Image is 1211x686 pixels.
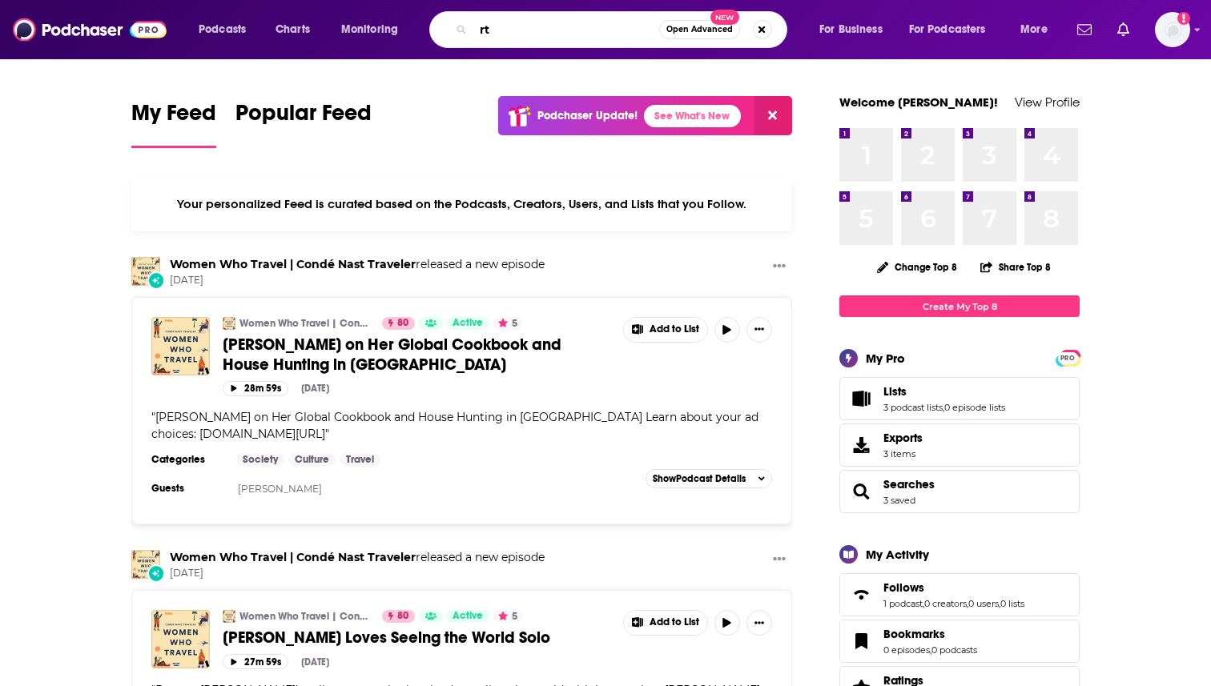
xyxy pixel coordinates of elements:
a: [PERSON_NAME] Loves Seeing the World Solo [223,628,612,648]
div: My Pro [866,351,905,366]
div: [DATE] [301,656,329,668]
a: See What's New [644,105,741,127]
a: My Feed [131,99,216,148]
button: Open AdvancedNew [659,20,740,39]
a: [PERSON_NAME] [238,483,322,495]
span: New [710,10,739,25]
span: Lists [883,384,907,399]
h3: Categories [151,453,223,466]
img: Podchaser - Follow, Share and Rate Podcasts [13,14,167,45]
span: Podcasts [199,18,246,41]
a: 3 podcast lists [883,402,943,413]
img: Jessica Nabongo on Her Global Cookbook and House Hunting in Senegal [151,317,210,375]
button: ShowPodcast Details [646,469,772,488]
a: Create My Top 8 [839,295,1080,317]
span: Exports [883,431,923,445]
span: [PERSON_NAME] Loves Seeing the World Solo [223,628,550,648]
a: Show notifications dropdown [1111,16,1136,43]
a: Exports [839,423,1080,467]
a: Active [446,317,489,330]
span: Follows [883,580,924,595]
button: 27m 59s [223,654,288,669]
span: 3 items [883,448,923,459]
span: Bookmarks [839,620,1080,663]
a: Active [446,610,489,623]
a: Bookmarks [845,630,877,652]
p: Podchaser Update! [537,109,638,122]
svg: Add a profile image [1177,12,1190,25]
button: Show More Button [746,317,772,343]
a: Searches [883,477,935,491]
a: View Profile [1015,94,1080,110]
span: Add to List [650,323,699,335]
input: Search podcasts, credits, & more... [473,17,659,42]
span: [DATE] [170,274,545,287]
span: Monitoring [341,18,398,41]
button: open menu [808,17,903,42]
a: Women Who Travel | Condé Nast Traveler [239,610,372,623]
img: Women Who Travel | Condé Nast Traveler [223,317,235,330]
span: [PERSON_NAME] on Her Global Cookbook and House Hunting in [GEOGRAPHIC_DATA] [223,335,561,375]
span: , [943,402,944,413]
a: Culture [288,453,336,466]
span: Searches [839,470,1080,513]
a: Women Who Travel | Condé Nast Traveler [170,257,416,271]
span: [PERSON_NAME] on Her Global Cookbook and House Hunting in [GEOGRAPHIC_DATA] Learn about your ad c... [151,410,758,441]
button: open menu [187,17,267,42]
span: Charts [276,18,310,41]
span: Active [453,608,483,624]
span: , [930,644,931,656]
h3: Guests [151,482,223,495]
div: [DATE] [301,383,329,394]
img: Women Who Travel | Condé Nast Traveler [223,610,235,623]
a: 0 episode lists [944,402,1005,413]
div: Your personalized Feed is curated based on the Podcasts, Creators, Users, and Lists that you Follow. [131,177,792,231]
button: open menu [330,17,419,42]
span: Open Advanced [666,26,733,34]
span: Add to List [650,616,699,628]
a: Bookmarks [883,627,977,641]
img: Women Who Travel | Condé Nast Traveler [131,550,160,579]
span: My Feed [131,99,216,136]
span: , [999,598,1000,609]
button: open menu [899,17,1009,42]
button: 5 [493,610,522,623]
a: 3 saved [883,495,915,506]
a: Women Who Travel | Condé Nast Traveler [170,550,416,564]
a: Follows [883,580,1024,595]
a: Society [236,453,284,466]
span: For Business [819,18,883,41]
a: Searches [845,480,877,503]
span: Show Podcast Details [653,473,746,484]
a: PRO [1058,351,1077,363]
a: Lists [883,384,1005,399]
a: Travel [340,453,380,466]
a: Welcome [PERSON_NAME]! [839,94,998,110]
span: Active [453,315,483,331]
a: Women Who Travel | Condé Nast Traveler [131,257,160,286]
a: Tracee Ellis Ross Loves Seeing the World Solo [151,610,210,668]
div: New Episode [147,564,165,582]
span: , [967,598,968,609]
span: 80 [397,608,408,624]
span: Popular Feed [235,99,372,136]
button: Show More Button [766,257,792,277]
a: Lists [845,387,877,410]
a: 0 users [968,598,999,609]
img: User Profile [1155,12,1190,47]
div: My Activity [866,547,929,562]
button: Show More Button [746,610,772,636]
span: Lists [839,377,1080,420]
a: 1 podcast [883,598,923,609]
span: For Podcasters [909,18,986,41]
button: Show More Button [624,611,707,635]
a: 0 creators [924,598,967,609]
